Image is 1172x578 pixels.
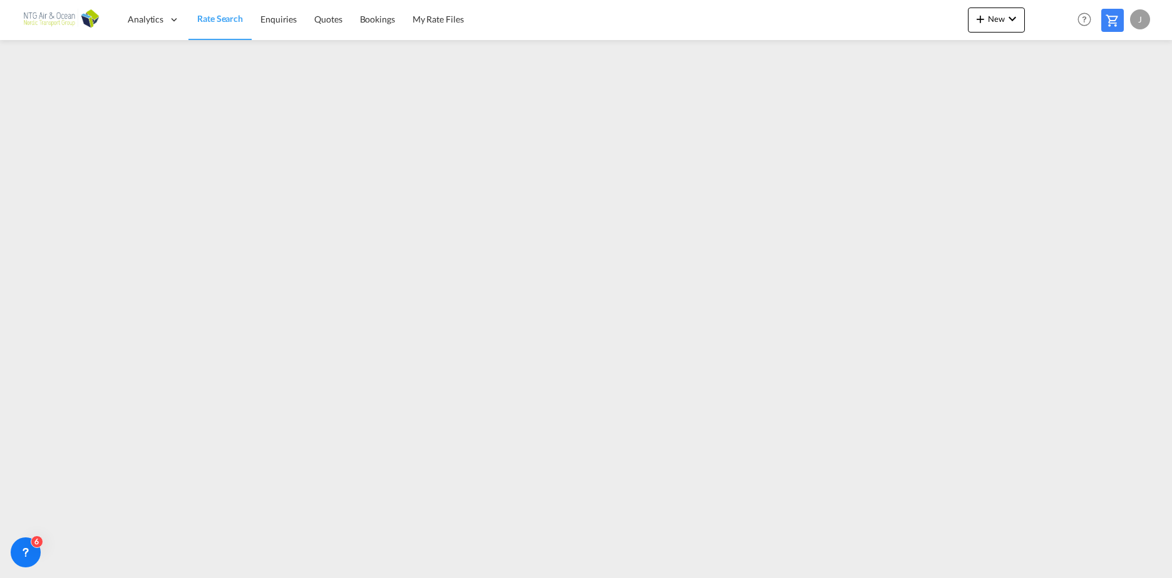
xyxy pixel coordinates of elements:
[197,13,243,24] span: Rate Search
[1074,9,1101,31] div: Help
[314,14,342,24] span: Quotes
[260,14,297,24] span: Enquiries
[1130,9,1150,29] div: J
[968,8,1025,33] button: icon-plus 400-fgNewicon-chevron-down
[360,14,395,24] span: Bookings
[413,14,464,24] span: My Rate Files
[973,14,1020,24] span: New
[128,13,163,26] span: Analytics
[973,11,988,26] md-icon: icon-plus 400-fg
[19,6,103,34] img: e656f910b01211ecad38b5b032e214e6.png
[1005,11,1020,26] md-icon: icon-chevron-down
[1074,9,1095,30] span: Help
